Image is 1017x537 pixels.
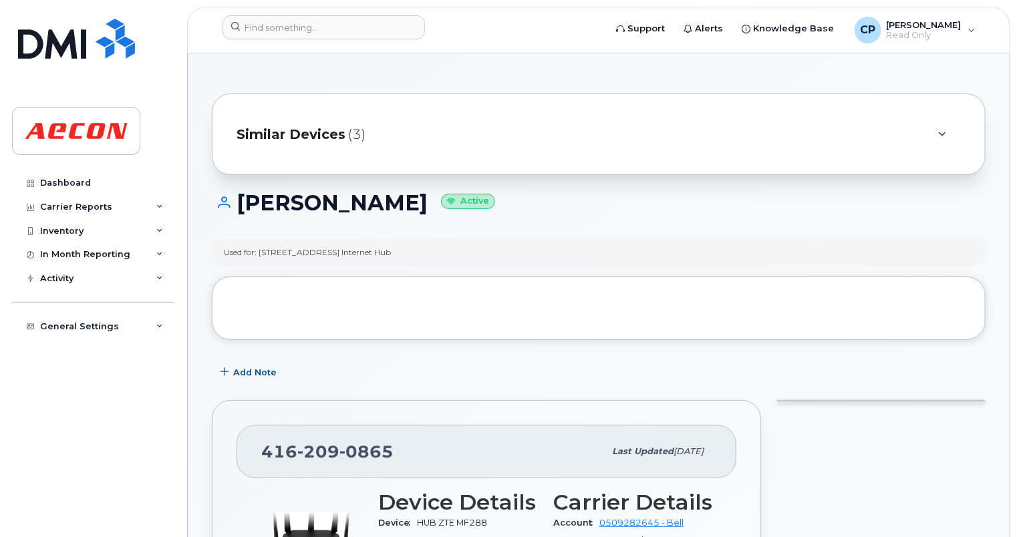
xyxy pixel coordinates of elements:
h1: [PERSON_NAME] [212,191,986,214]
div: Used for: [STREET_ADDRESS] Internet Hub [224,246,391,258]
a: 0509282645 - Bell [599,518,684,528]
span: Account [553,518,599,528]
span: 209 [297,441,339,462]
span: Device [378,518,417,528]
span: Similar Devices [237,125,345,144]
span: 416 [261,441,394,462]
span: Add Note [233,366,277,379]
span: [DATE] [674,446,704,456]
span: 0865 [339,441,394,462]
span: (3) [348,125,366,144]
span: HUB ZTE MF288 [417,518,487,528]
span: Last updated [612,446,674,456]
button: Add Note [212,360,288,384]
small: Active [441,194,495,209]
h3: Device Details [378,490,537,514]
h3: Carrier Details [553,490,712,514]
